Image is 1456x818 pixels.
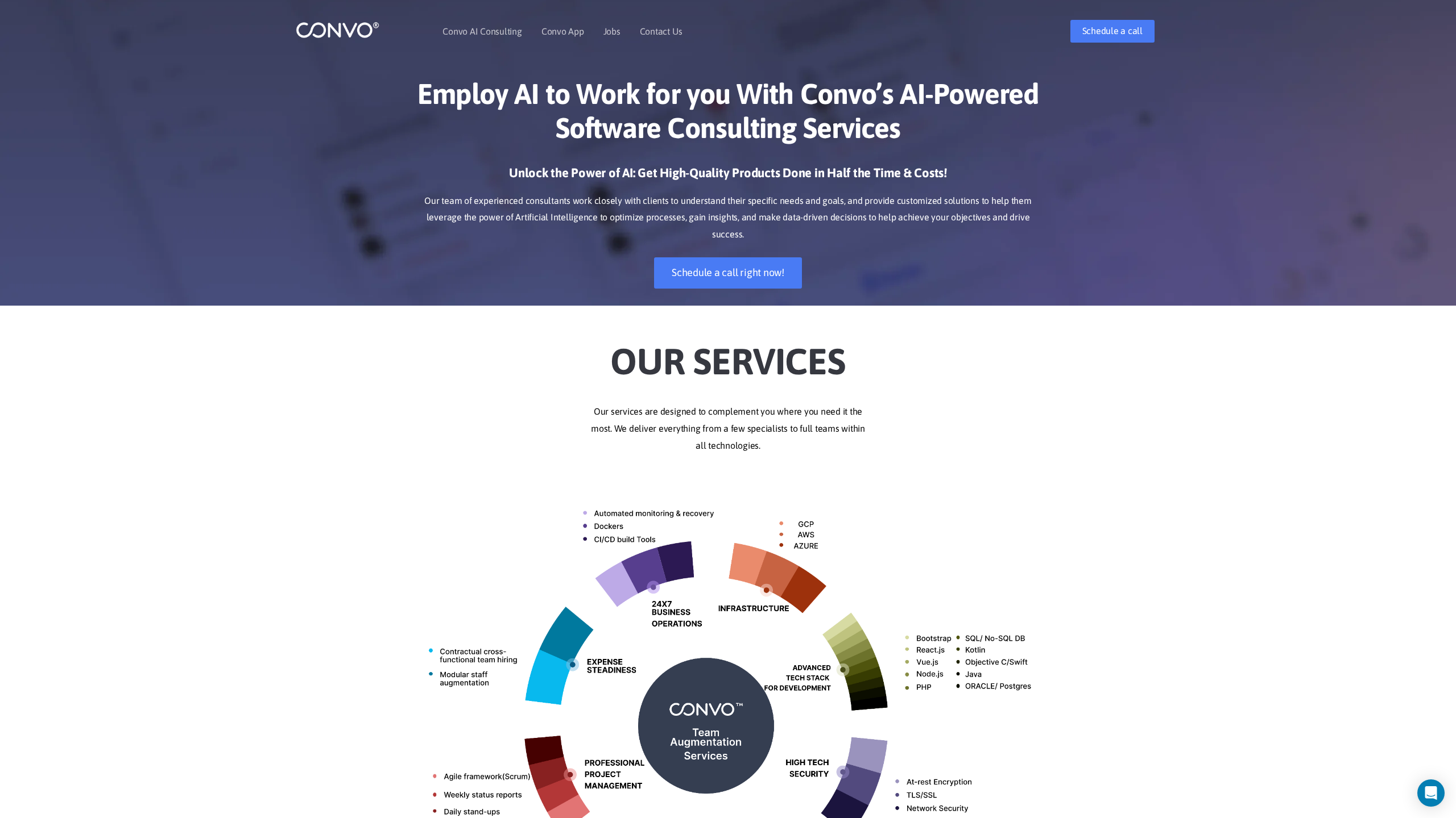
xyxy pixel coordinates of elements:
h2: Our Services [412,323,1044,386]
h1: Employ AI to Work for you With Convo’s AI-Powered Software Consulting Services [412,77,1044,153]
div: Open Intercom Messenger [1417,779,1445,807]
p: Our team of experienced consultants work closely with clients to understand their specific needs ... [412,193,1044,244]
h3: Unlock the Power of AI: Get High-Quality Products Done in Half the Time & Costs! [412,165,1044,190]
img: logo_1.png [296,21,379,39]
a: Convo AI Consulting [442,27,522,36]
a: Schedule a call [1070,20,1155,43]
a: Contact Us [640,27,682,36]
a: Jobs [603,27,621,36]
a: Convo App [541,27,584,36]
p: Our services are designed to complement you where you need it the most. We deliver everything fro... [412,403,1044,454]
a: Schedule a call right now! [654,257,802,289]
